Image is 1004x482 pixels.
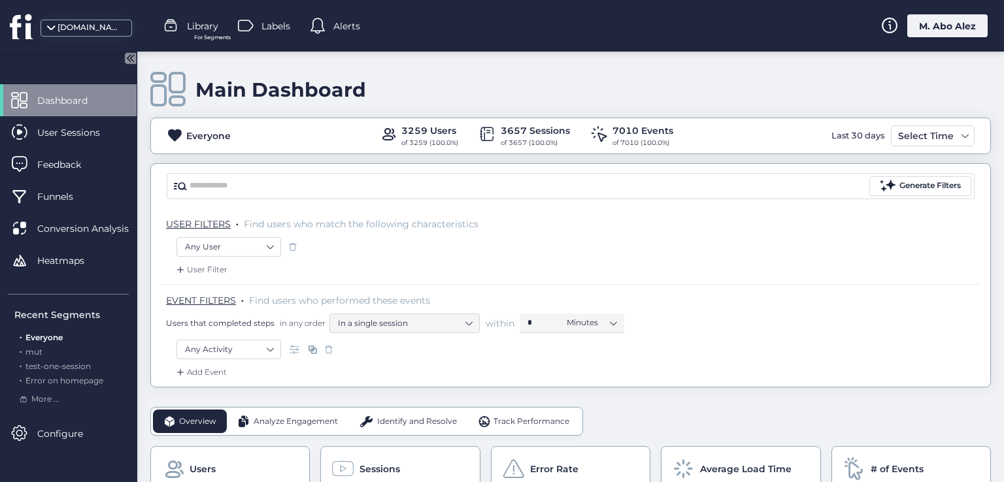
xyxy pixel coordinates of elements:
[236,216,239,229] span: .
[20,344,22,357] span: .
[185,237,273,257] nz-select-item: Any User
[37,157,101,172] span: Feedback
[401,123,458,138] div: 3259 Users
[494,415,569,428] span: Track Performance
[333,19,360,33] span: Alerts
[360,462,400,476] span: Sessions
[869,176,971,196] button: Generate Filters
[612,138,673,148] div: of 7010 (100.0%)
[249,295,430,306] span: Find users who performed these events
[37,93,107,108] span: Dashboard
[567,313,616,332] nz-select-item: Minutes
[14,308,129,322] div: Recent Segments
[20,373,22,385] span: .
[244,218,478,230] span: Find users who match the following characteristics
[501,123,570,138] div: 3657 Sessions
[530,462,578,476] span: Error Rate
[37,426,103,441] span: Configure
[187,19,218,33] span: Library
[25,332,63,342] span: Everyone
[20,359,22,371] span: .
[700,462,792,476] span: Average Load Time
[612,123,673,138] div: 7010 Events
[828,125,888,146] div: Last 30 days
[20,330,22,342] span: .
[166,295,236,306] span: EVENT FILTERS
[37,189,93,204] span: Funnels
[871,462,924,476] span: # of Events
[241,292,244,305] span: .
[377,415,457,428] span: Identify and Resolve
[486,317,514,330] span: within
[25,376,103,385] span: Error on homepage
[174,263,227,276] div: User Filter
[261,19,290,33] span: Labels
[338,313,471,333] nz-select-item: In a single session
[37,125,120,140] span: User Sessions
[179,415,216,428] span: Overview
[25,361,91,371] span: test-one-session
[254,415,338,428] span: Analyze Engagement
[58,22,123,34] div: [DOMAIN_NAME]
[31,393,59,406] span: More ...
[185,340,273,359] nz-select-item: Any Activity
[186,129,231,143] div: Everyone
[166,218,231,230] span: USER FILTERS
[25,347,42,357] span: mut
[166,317,275,329] span: Users that completed steps
[277,317,326,329] span: in any order
[501,138,570,148] div: of 3657 (100.0%)
[174,366,227,379] div: Add Event
[190,462,216,476] span: Users
[401,138,458,148] div: of 3259 (100.0%)
[899,180,961,192] div: Generate Filters
[194,33,231,42] span: For Segments
[907,14,988,37] div: M. Abo Alez
[195,78,366,102] div: Main Dashboard
[37,253,104,268] span: Heatmaps
[895,128,957,144] div: Select Time
[37,221,148,236] span: Conversion Analysis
